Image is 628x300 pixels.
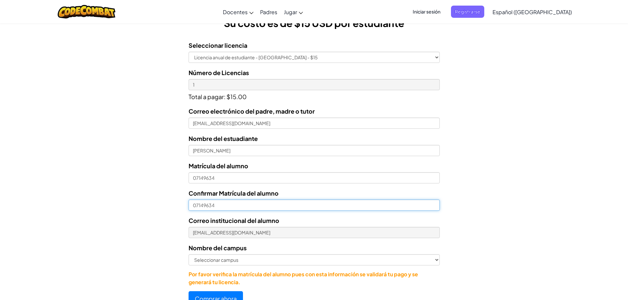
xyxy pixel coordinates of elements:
[189,243,247,253] label: Nombre del campus
[189,134,258,143] label: Nombre del estuadiante
[58,5,115,18] img: CodeCombat logo
[284,9,297,15] span: Jugar
[189,216,279,225] label: Correo institucional del alumno
[189,90,440,101] p: Total a pagar: $15.00
[189,161,248,171] label: Matrícula del alumno
[189,68,249,77] label: Número de Licencias
[189,106,315,116] label: Correo electrónico del padre, madre o tutor
[257,3,281,21] a: Padres
[489,3,575,21] a: Español ([GEOGRAPHIC_DATA])
[220,3,257,21] a: Docentes
[189,270,440,286] p: Por favor verifica la matrícula del alumno pues con esta información se validará tu pago y se gen...
[189,188,279,198] label: Confirmar Matrícula del alumno
[189,41,247,50] label: Seleccionar licencia
[451,6,484,18] button: Registrarse
[281,3,306,21] a: Jugar
[223,9,248,15] span: Docentes
[493,9,572,15] span: Español ([GEOGRAPHIC_DATA])
[409,6,444,18] button: Iniciar sesión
